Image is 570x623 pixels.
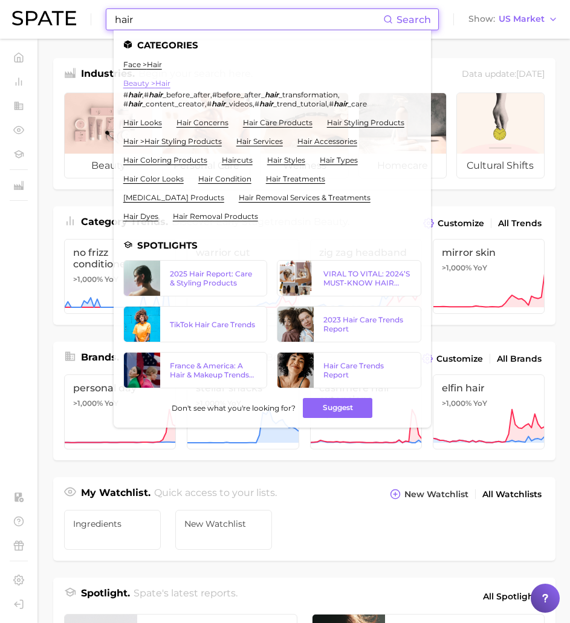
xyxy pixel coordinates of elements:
[297,137,357,146] a: hair accessories
[128,99,142,108] em: hair
[265,90,279,99] em: hair
[334,99,348,108] em: hair
[123,352,268,388] a: France & America: A Hair & Makeup Trends Report
[239,193,371,202] a: hair removal services & treatments
[64,239,176,314] a: no frizz conditioner>1,000% YoY
[73,275,103,284] span: >1,000%
[105,399,118,408] span: YoY
[64,374,176,449] a: personal day>1,000% YoY
[323,269,411,287] div: VIRAL TO VITAL: 2024’S MUST-KNOW HAIR TRENDS ON TIKTOK
[123,193,224,202] a: [MEDICAL_DATA] products
[462,67,545,83] div: Data update: [DATE]
[323,315,411,333] div: 2023 Hair Care Trends Report
[212,90,265,99] span: #before_after_
[473,399,487,408] span: YoY
[123,90,407,108] div: , , , , , ,
[277,260,421,296] a: VIRAL TO VITAL: 2024’S MUST-KNOW HAIR TRENDS ON TIKTOK
[419,350,486,367] button: Customize
[320,155,358,165] a: hair types
[149,90,163,99] em: hair
[123,99,128,108] span: #
[123,155,207,165] a: hair coloring products
[154,486,277,503] h2: Quick access to your lists.
[323,361,411,379] div: Hair Care Trends Report
[123,260,268,296] a: 2025 Hair Report: Care & Styling Products
[348,99,367,108] span: _care
[329,99,334,108] span: #
[266,174,325,183] a: hair treatments
[73,247,167,270] span: no frizz conditioner
[123,118,162,127] a: hair looks
[254,99,259,108] span: #
[81,67,135,83] h1: Industries.
[123,174,184,183] a: hair color looks
[442,382,536,394] span: elfin hair
[173,212,258,221] a: hair removal products
[259,99,273,108] em: hair
[222,155,253,165] a: haircuts
[498,218,542,229] span: All Trends
[277,352,421,388] a: Hair Care Trends Report
[442,263,471,272] span: >1,000%
[142,99,205,108] span: _content_creator
[123,306,268,342] a: TikTok Hair Care Trends
[267,155,305,165] a: hair styles
[473,263,487,273] span: YoY
[177,118,228,127] a: hair concerns
[236,137,283,146] a: hair services
[483,589,542,604] span: All Spotlights
[170,320,257,329] div: TikTok Hair Care Trends
[123,240,421,250] li: Spotlights
[433,374,545,449] a: elfin hair>1,000% YoY
[73,399,103,408] span: >1,000%
[465,11,561,27] button: ShowUS Market
[144,90,149,99] span: #
[65,154,152,178] span: beauty
[198,174,251,183] a: hair condition
[497,354,542,364] span: All Brands
[81,586,130,607] h1: Spotlight.
[387,486,471,503] button: New Watchlist
[468,16,495,22] span: Show
[212,99,225,108] em: hair
[114,9,383,30] input: Search here for a brand, industry, or ingredient
[243,118,313,127] a: hair care products
[172,403,296,413] span: Don't see what you're looking for?
[64,93,152,178] a: beauty
[10,595,28,613] a: Log out. Currently logged in with e-mail anna.katsnelson@mane.com.
[64,510,161,550] a: ingredients
[273,99,327,108] span: _trend_tutorial
[457,154,544,178] span: cultural shifts
[81,486,151,503] h1: My Watchlist.
[442,399,471,408] span: >1,000%
[184,519,263,529] span: New Watchlist
[123,60,162,69] a: face >hair
[123,40,421,50] li: Categories
[207,99,212,108] span: #
[433,239,545,314] a: mirror skin>1,000% YoY
[225,99,253,108] span: _videos
[105,275,118,284] span: YoY
[81,216,168,227] span: Category Trends .
[73,519,152,529] span: ingredients
[494,351,545,367] a: All Brands
[495,215,545,232] a: All Trends
[170,361,257,379] div: France & America: A Hair & Makeup Trends Report
[404,489,468,500] span: New Watchlist
[128,90,142,99] em: hair
[303,398,372,418] button: Suggest
[327,118,404,127] a: hair styling products
[438,218,484,229] span: Customize
[279,90,338,99] span: _transformation
[479,486,545,503] a: All Watchlists
[175,510,272,550] a: New Watchlist
[436,354,483,364] span: Customize
[277,306,421,342] a: 2023 Hair Care Trends Report
[123,90,128,99] span: #
[456,93,545,178] a: cultural shifts
[12,11,76,25] img: SPATE
[482,489,542,500] span: All Watchlists
[123,212,158,221] a: hair dyes
[134,586,238,607] h2: Spate's latest reports.
[442,247,536,258] span: mirror skin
